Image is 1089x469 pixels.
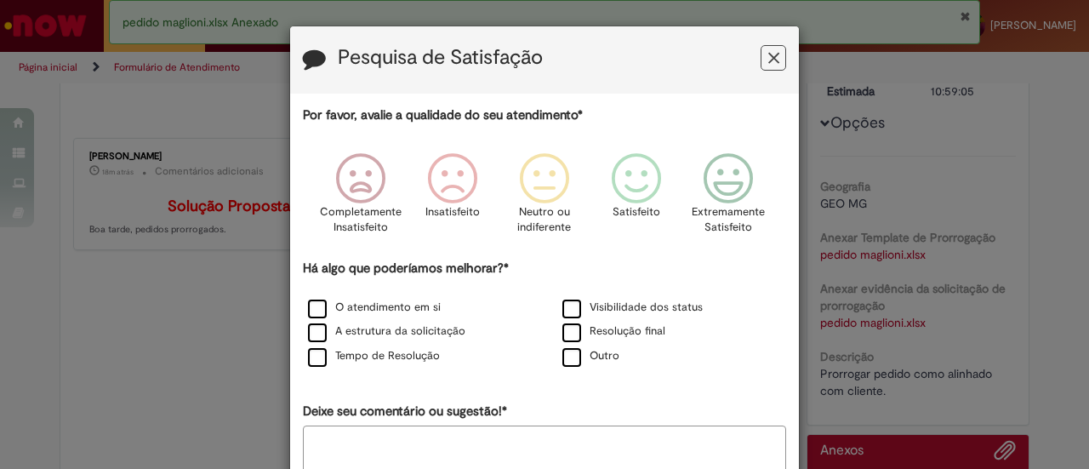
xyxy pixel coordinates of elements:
div: Neutro ou indiferente [501,140,588,257]
div: Há algo que poderíamos melhorar?* [303,260,786,369]
label: Resolução final [562,323,665,340]
p: Extremamente Satisfeito [692,204,765,236]
div: Insatisfeito [409,140,496,257]
label: Deixe seu comentário ou sugestão!* [303,403,507,420]
label: Por favor, avalie a qualidade do seu atendimento* [303,106,583,124]
div: Satisfeito [593,140,680,257]
label: O atendimento em si [308,300,441,316]
label: Tempo de Resolução [308,348,440,364]
p: Completamente Insatisfeito [320,204,402,236]
label: Pesquisa de Satisfação [338,47,543,69]
div: Extremamente Satisfeito [685,140,772,257]
p: Satisfeito [613,204,660,220]
p: Neutro ou indiferente [514,204,575,236]
label: A estrutura da solicitação [308,323,465,340]
p: Insatisfeito [425,204,480,220]
label: Outro [562,348,619,364]
div: Completamente Insatisfeito [316,140,403,257]
label: Visibilidade dos status [562,300,703,316]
